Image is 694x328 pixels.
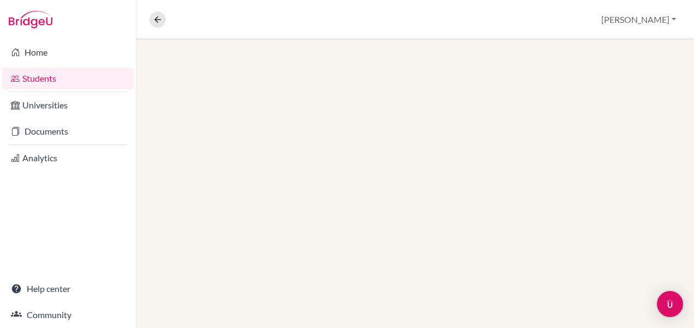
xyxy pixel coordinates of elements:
[596,9,681,30] button: [PERSON_NAME]
[2,147,134,169] a: Analytics
[2,278,134,300] a: Help center
[2,304,134,326] a: Community
[2,120,134,142] a: Documents
[2,94,134,116] a: Universities
[2,68,134,89] a: Students
[9,11,52,28] img: Bridge-U
[2,41,134,63] a: Home
[657,291,683,317] div: Open Intercom Messenger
